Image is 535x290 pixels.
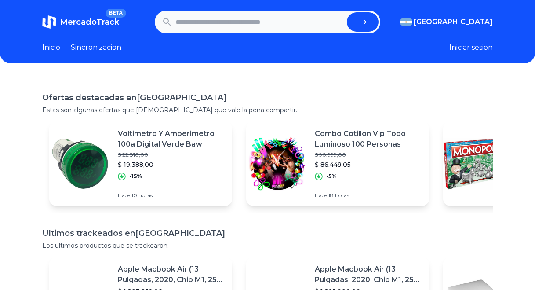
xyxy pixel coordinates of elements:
p: $ 19.388,00 [118,160,225,169]
p: $ 86.449,05 [315,160,422,169]
p: -15% [129,173,142,180]
p: Apple Macbook Air (13 Pulgadas, 2020, Chip M1, 256 Gb De Ssd, 8 Gb De Ram) - Plata [315,264,422,285]
img: Featured image [246,133,308,195]
span: BETA [106,9,126,18]
a: MercadoTrackBETA [42,15,119,29]
button: Iniciar sesion [449,42,493,53]
p: $ 22.810,00 [118,151,225,158]
h1: Ultimos trackeados en [GEOGRAPHIC_DATA] [42,227,493,239]
a: Sincronizacion [71,42,121,53]
a: Featured imageCombo Cotillon Vip Todo Luminoso 100 Personas$ 90.999,00$ 86.449,05-5%Hace 18 horas [246,121,429,206]
p: $ 90.999,00 [315,151,422,158]
img: Featured image [443,133,505,195]
span: MercadoTrack [60,17,119,27]
p: Apple Macbook Air (13 Pulgadas, 2020, Chip M1, 256 Gb De Ssd, 8 Gb De Ram) - Plata [118,264,225,285]
img: MercadoTrack [42,15,56,29]
span: [GEOGRAPHIC_DATA] [414,17,493,27]
p: -5% [326,173,337,180]
button: [GEOGRAPHIC_DATA] [400,17,493,27]
p: Voltimetro Y Amperimetro 100a Digital Verde Baw [118,128,225,150]
p: Estas son algunas ofertas que [DEMOGRAPHIC_DATA] que vale la pena compartir. [42,106,493,114]
h1: Ofertas destacadas en [GEOGRAPHIC_DATA] [42,92,493,104]
a: Featured imageVoltimetro Y Amperimetro 100a Digital Verde Baw$ 22.810,00$ 19.388,00-15%Hace 10 horas [49,121,232,206]
img: Argentina [400,18,412,26]
p: Hace 18 horas [315,192,422,199]
p: Los ultimos productos que se trackearon. [42,241,493,250]
p: Hace 10 horas [118,192,225,199]
a: Inicio [42,42,60,53]
img: Featured image [49,133,111,195]
p: Combo Cotillon Vip Todo Luminoso 100 Personas [315,128,422,150]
